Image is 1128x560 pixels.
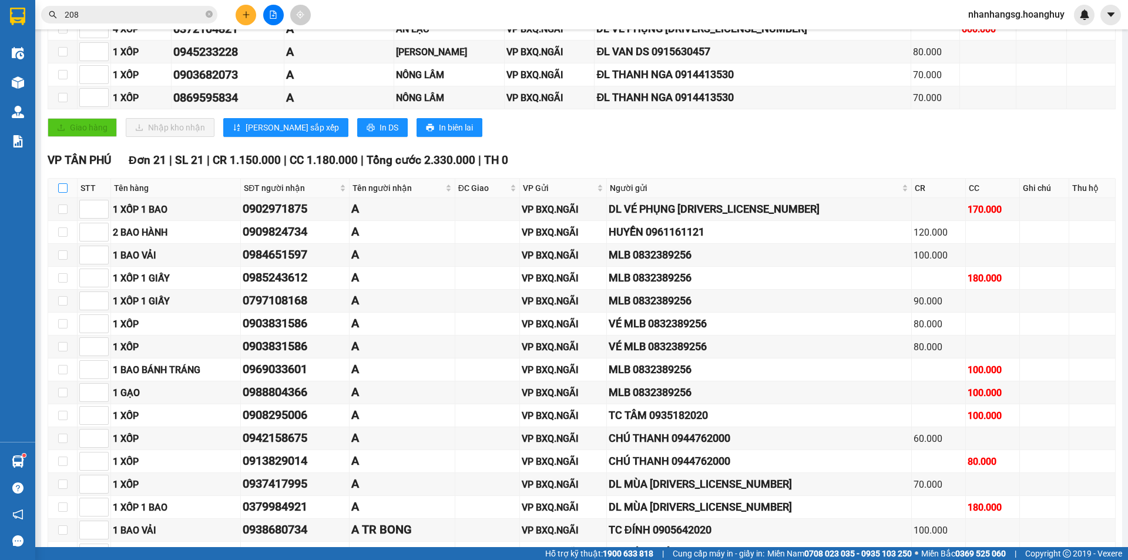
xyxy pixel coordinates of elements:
[284,63,394,86] td: A
[350,381,455,404] td: A
[213,153,281,167] span: CR 1.150.000
[968,454,1018,469] div: 80.000
[65,8,203,21] input: Tìm tên, số ĐT hoặc mã đơn
[351,406,453,424] div: A
[286,43,392,61] div: A
[1079,9,1090,20] img: icon-new-feature
[914,317,963,331] div: 80.000
[351,314,453,333] div: A
[113,500,239,515] div: 1 XỐP 1 BAO
[350,313,455,336] td: A
[596,89,909,106] div: ĐL THANH NGA 0914413530
[913,68,957,82] div: 70.000
[914,340,963,354] div: 80.000
[968,385,1018,400] div: 100.000
[206,9,213,21] span: close-circle
[223,118,348,137] button: sort-ascending[PERSON_NAME] sắp xếp
[290,153,358,167] span: CC 1.180.000
[351,452,453,470] div: A
[113,340,239,354] div: 1 XỐP
[520,290,606,313] td: VP BXQ.NGÃI
[522,340,604,354] div: VP BXQ.NGÃI
[968,202,1018,217] div: 170.000
[113,431,239,446] div: 1 XỐP
[12,47,24,59] img: warehouse-icon
[396,68,503,82] div: NÔNG LÂM
[914,431,963,446] div: 60.000
[12,76,24,89] img: warehouse-icon
[520,358,606,381] td: VP BXQ.NGÃI
[350,244,455,267] td: A
[352,182,443,195] span: Tên người nhận
[129,153,166,167] span: Đơn 21
[246,121,339,134] span: [PERSON_NAME] sắp xếp
[233,123,241,133] span: sort-ascending
[520,450,606,473] td: VP BXQ.NGÃI
[478,153,481,167] span: |
[522,271,604,286] div: VP BXQ.NGÃI
[351,337,453,356] div: A
[596,43,909,60] div: ĐL VAN DS 0915630457
[4,5,92,75] b: Công ty TNHH MTV DV-VT [PERSON_NAME]
[522,317,604,331] div: VP BXQ.NGÃI
[243,269,347,287] div: 0985243612
[269,11,277,19] span: file-add
[241,381,349,404] td: 0988804366
[520,427,606,450] td: VP BXQ.NGÃI
[173,43,282,61] div: 0945233228
[351,269,453,287] div: A
[243,337,347,356] div: 0903831586
[603,549,653,558] strong: 1900 633 818
[520,473,606,496] td: VP BXQ.NGÃI
[968,363,1018,377] div: 100.000
[113,363,239,377] div: 1 BAO BÁNH TRÁNG
[968,271,1018,286] div: 180.000
[243,498,347,516] div: 0379984921
[243,246,347,264] div: 0984651597
[350,427,455,450] td: A
[243,406,347,424] div: 0908295006
[241,427,349,450] td: 0942158675
[156,6,287,22] b: VP [PERSON_NAME]
[350,198,455,221] td: A
[913,45,957,59] div: 80.000
[117,4,198,26] li: VP Nhận:
[350,496,455,519] td: A
[522,408,604,423] div: VP BXQ.NGÃI
[914,248,963,263] div: 100.000
[12,106,24,118] img: warehouse-icon
[522,294,604,308] div: VP BXQ.NGÃI
[173,66,282,84] div: 0903682073
[955,549,1006,558] strong: 0369 525 060
[1069,179,1116,198] th: Thu hộ
[610,182,899,195] span: Người gửi
[244,182,337,195] span: SĐT người nhận
[1106,9,1116,20] span: caret-down
[350,336,455,358] td: A
[284,41,394,63] td: A
[609,247,909,263] div: MLB 0832389256
[12,455,24,468] img: warehouse-icon
[767,547,912,560] span: Miền Nam
[966,179,1020,198] th: CC
[351,360,453,378] div: A
[596,66,909,83] div: ĐL THANH NGA 0914413530
[241,358,349,381] td: 0969033601
[522,454,604,469] div: VP BXQ.NGÃI
[609,499,909,515] div: DL MÙA [DRIVERS_LICENSE_NUMBER]
[113,202,239,217] div: 1 XỐP 1 BAO
[284,86,394,109] td: A
[662,547,664,560] span: |
[1015,547,1016,560] span: |
[113,317,239,331] div: 1 XỐP
[117,70,198,92] li: CR :
[241,404,349,427] td: 0908295006
[243,475,347,493] div: 0937417995
[172,41,284,63] td: 0945233228
[914,477,963,492] div: 70.000
[350,473,455,496] td: A
[126,118,214,137] button: downloadNhập kho nhận
[520,336,606,358] td: VP BXQ.NGÃI
[351,521,453,539] div: A TR BONG
[169,153,172,167] span: |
